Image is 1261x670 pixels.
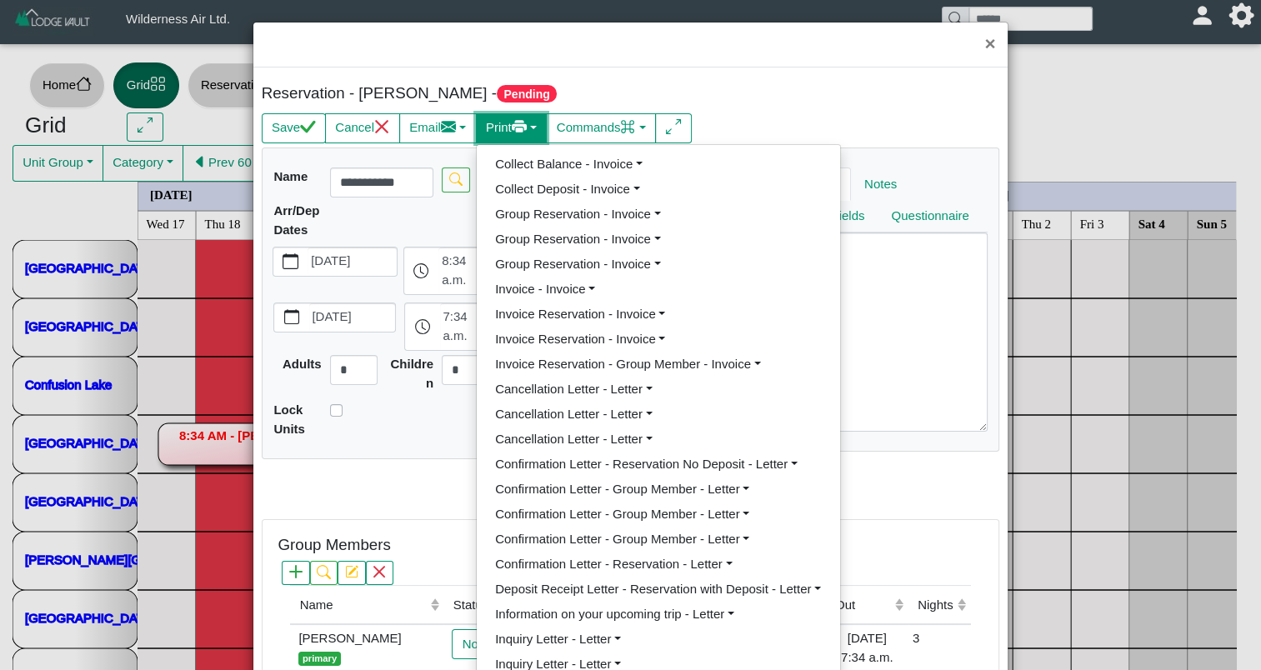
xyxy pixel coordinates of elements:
[300,596,427,615] div: Name
[309,303,396,332] label: [DATE]
[477,352,840,377] a: Invoice Reservation - Group Member - Invoice
[477,277,840,302] a: Invoice - Invoice
[546,113,656,143] button: Commandscommand
[477,527,840,552] a: Confirmation Letter - Group Member - Letter
[415,319,431,335] svg: clock
[452,629,512,659] button: None
[413,263,429,279] svg: clock
[477,477,840,502] a: Confirmation Letter - Group Member - Letter
[477,552,840,577] a: Confirmation Letter - Reservation - Letter
[273,247,308,276] button: calendar
[477,177,840,202] a: Collect Deposit - Invoice
[878,200,982,233] a: Questionnaire
[441,119,457,135] svg: envelope fill
[366,561,393,585] button: x
[283,253,298,269] svg: calendar
[310,561,338,585] button: search
[262,113,326,143] button: Savecheck
[308,247,396,276] label: [DATE]
[325,113,400,143] button: Cancelx
[300,119,316,135] svg: check
[512,119,528,135] svg: printer fill
[477,502,840,527] a: Confirmation Letter - Group Member - Letter
[338,561,365,585] button: pencil square
[399,113,477,143] button: Emailenvelope fill
[273,402,305,436] b: Lock Units
[477,377,840,402] a: Cancellation Letter - Letter
[453,596,503,615] div: Status
[284,309,300,325] svg: calendar
[317,565,330,578] svg: search
[477,152,840,177] a: Collect Balance - Invoice
[294,629,439,667] div: [PERSON_NAME]
[273,203,319,237] b: Arr/Dep Dates
[283,357,322,371] b: Adults
[477,327,840,352] a: Invoice Reservation - Invoice
[477,452,840,477] a: Confirmation Letter - Reservation No Deposit - Letter
[477,602,840,627] a: Information on your upcoming trip - Letter
[830,629,904,667] div: [DATE] 7:34 a.m.
[477,402,840,427] a: Cancellation Letter - Letter
[262,84,627,103] h5: Reservation - [PERSON_NAME] -
[620,119,636,135] svg: command
[440,303,489,350] label: 7:34 a.m.
[835,596,891,615] div: Out
[972,22,1008,67] button: Close
[851,167,910,201] a: Notes
[477,302,840,327] a: Invoice Reservation - Invoice
[477,227,840,252] a: Group Reservation - Invoice
[373,565,386,578] svg: x
[278,536,390,555] h5: Group Members
[449,172,463,186] svg: search
[477,427,840,452] a: Cancellation Letter - Letter
[477,202,840,227] a: Group Reservation - Invoice
[477,577,840,602] a: Deposit Receipt Letter - Reservation with Deposit - Letter
[476,113,548,143] button: Printprinter fill
[274,303,308,332] button: calendar
[390,357,433,390] b: Children
[918,596,953,615] div: Nights
[666,119,682,135] svg: arrows angle expand
[438,247,489,294] label: 8:34 a.m.
[442,167,469,192] button: search
[374,119,390,135] svg: x
[273,169,308,183] b: Name
[345,565,358,578] svg: pencil square
[477,627,840,652] a: Inquiry Letter - Letter
[477,252,840,277] a: Group Reservation - Invoice
[289,565,303,578] svg: plus
[282,561,309,585] button: plus
[655,113,691,143] button: arrows angle expand
[404,247,438,294] button: clock
[405,303,439,350] button: clock
[298,652,340,666] span: primary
